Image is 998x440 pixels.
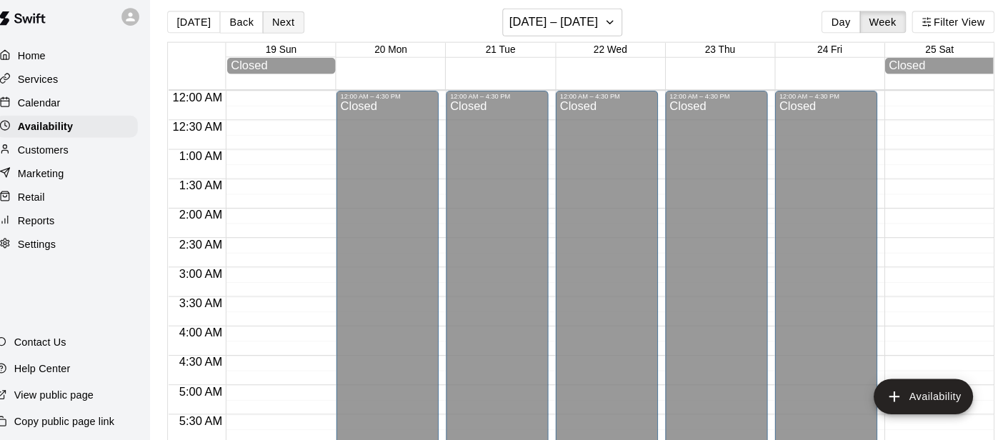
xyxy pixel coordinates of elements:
button: Day [813,20,850,41]
a: Retail [11,190,149,211]
button: [DATE] [178,20,229,41]
a: Customers [11,144,149,166]
button: [DATE] – [DATE] [503,17,619,44]
a: Services [11,76,149,97]
a: Settings [11,236,149,257]
button: Next [270,20,310,41]
p: Help Center [29,360,84,374]
a: Home [11,53,149,74]
a: Reports [11,213,149,234]
p: Contact Us [29,334,80,349]
p: Home [33,56,60,71]
button: Week [850,20,895,41]
button: 22 Wed [592,51,624,62]
span: 12:30 AM [179,126,235,138]
span: 3:30 AM [186,297,235,309]
div: 12:00 AM – 4:30 PM [559,99,649,106]
button: 24 Fri [809,51,833,62]
a: Marketing [11,167,149,189]
button: 19 Sun [273,51,303,62]
button: Filter View [901,20,981,41]
button: 20 Mon [379,51,410,62]
p: Settings [33,239,70,254]
span: 2:00 AM [186,211,235,224]
div: Closed [239,66,337,79]
p: Copy public page link [29,411,126,426]
button: 21 Tue [486,51,516,62]
p: Retail [33,194,59,208]
span: 1:30 AM [186,183,235,195]
p: Customers [33,148,82,162]
a: Availability [11,121,149,143]
div: Closed [878,66,976,79]
button: Back [229,20,271,41]
button: 25 Sat [914,51,942,62]
span: 3:00 AM [186,269,235,281]
a: Calendar [11,99,149,120]
span: 5:00 AM [186,383,235,395]
h6: [DATE] – [DATE] [509,21,596,41]
p: View public page [29,386,106,400]
p: Calendar [33,102,74,116]
div: 12:00 AM – 4:30 PM [772,99,862,106]
div: 12:00 AM – 4:30 PM [346,99,436,106]
p: Availability [33,125,86,139]
div: 12:00 AM – 4:30 PM [665,99,756,106]
button: add [864,377,960,411]
span: 4:30 AM [186,354,235,366]
span: 12:00 AM [179,97,235,109]
p: Marketing [33,171,78,185]
p: Reports [33,216,69,231]
span: 4:00 AM [186,326,235,338]
span: 1:00 AM [186,154,235,166]
button: 23 Thu [699,51,729,62]
span: 2:30 AM [186,240,235,252]
span: 5:30 AM [186,411,235,424]
p: Services [33,79,72,94]
div: 12:00 AM – 4:30 PM [452,99,543,106]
